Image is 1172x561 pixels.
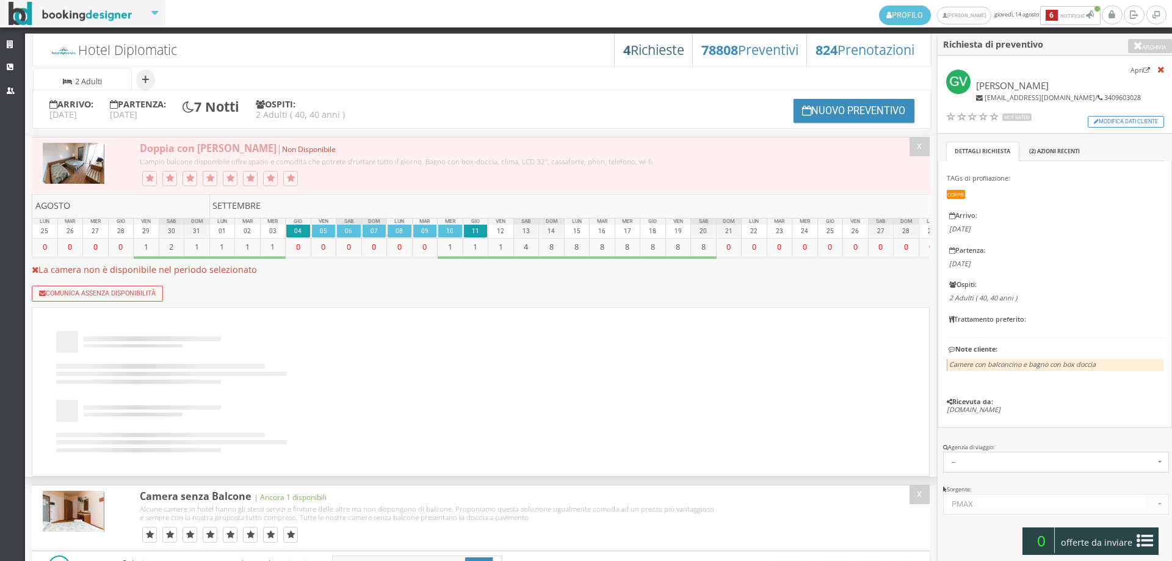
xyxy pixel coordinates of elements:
b: Ricevuta da: [947,397,993,406]
div: Sorgente: [943,486,1167,494]
a: Profilo [879,5,931,25]
b: 6 [1046,10,1058,21]
span: -- [952,458,1155,466]
img: Giampaolo Venturelli [946,70,971,95]
span: giovedì, 14 agosto [879,5,1102,25]
b: Note cliente: [947,344,997,353]
h6: Arrivo: [949,212,1160,220]
button: -- [943,452,1169,472]
button: Archivia [1128,39,1172,53]
div: Agenzia di viaggio: [943,444,1167,452]
span: [PERSON_NAME] [976,79,1049,92]
button: Modifica dati cliente [1088,116,1164,128]
span: 2 [1031,147,1034,155]
i: 2 Adulti ( 40, 40 anni ) [949,293,1017,302]
i: Camere con balconcino e bagno con box doccia [949,360,1096,369]
span: 3409603028 [1104,93,1141,102]
span: TAGs di profilazione: [947,173,1010,183]
b: Richiesta di preventivo [943,38,1043,50]
span: 0 [1028,527,1055,553]
a: Apri [1130,63,1150,75]
i: [DATE] [949,259,971,268]
a: [PERSON_NAME] [937,7,991,24]
h6: Ospiti: [949,281,1160,289]
h6: Partenza: [949,247,1160,255]
div: Not Rated [946,111,1000,124]
h6: / [976,94,1141,102]
small: Coppie [947,190,965,198]
a: Not Rated [946,110,1032,123]
span: Not Rated [1002,114,1032,121]
small: Apri [1130,65,1150,74]
span: [EMAIL_ADDRESS][DOMAIN_NAME] [985,93,1095,102]
h6: Trattamento preferito: [949,316,1160,324]
i: [DOMAIN_NAME] [947,405,1000,414]
button: 6Notifiche [1040,6,1101,25]
a: ( ) Azioni recenti [1020,142,1088,162]
a: Dettagli Richiesta [946,142,1019,162]
i: [DATE] [949,224,971,233]
img: BookingDesigner.com [9,2,132,26]
span: offerte da inviare [1057,533,1137,552]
